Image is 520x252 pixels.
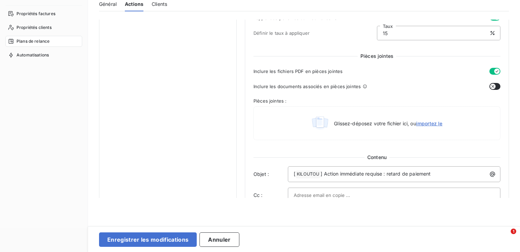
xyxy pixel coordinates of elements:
[17,24,52,31] span: Propriétés clients
[497,229,513,245] iframe: Intercom live chat
[321,171,431,177] span: ] Action immédiate requise : retard de paiement
[253,192,288,199] label: Cc :
[312,115,329,132] img: illustration
[365,154,389,161] span: Contenu
[17,38,50,44] span: Plans de relance
[152,1,167,8] span: Clients
[253,69,343,74] span: Inclure les fichiers PDF en pièces jointes
[17,52,49,58] span: Automatisations
[6,36,82,47] a: Plans de relance
[99,1,117,8] span: Général
[253,171,288,178] span: Objet :
[294,171,295,177] span: [
[253,84,361,89] span: Inclure les documents associés en pièces jointes
[511,229,516,234] span: 1
[6,22,82,33] a: Propriétés clients
[296,170,320,178] span: KILOUTOU
[253,30,377,36] span: Définir le taux à appliquer
[253,98,500,104] span: Pièces jointes :
[294,190,368,200] input: Adresse email en copie ...
[125,1,143,8] span: Actions
[17,11,55,17] span: Propriétés factures
[334,120,442,126] span: Glissez-déposez votre fichier ici, ou
[6,8,82,19] a: Propriétés factures
[6,50,82,61] a: Automatisations
[358,53,396,60] span: Pièces jointes
[416,120,443,126] span: importez le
